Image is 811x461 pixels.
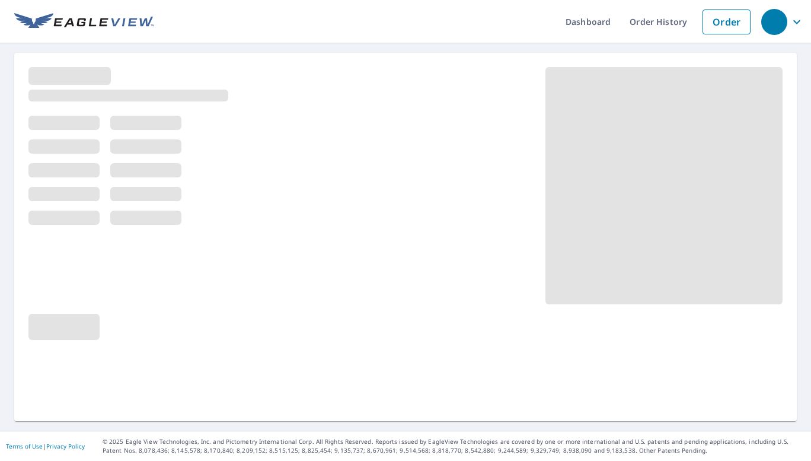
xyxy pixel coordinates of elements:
[46,442,85,450] a: Privacy Policy
[14,13,154,31] img: EV Logo
[6,442,43,450] a: Terms of Use
[703,9,751,34] a: Order
[6,443,85,450] p: |
[103,437,805,455] p: © 2025 Eagle View Technologies, Inc. and Pictometry International Corp. All Rights Reserved. Repo...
